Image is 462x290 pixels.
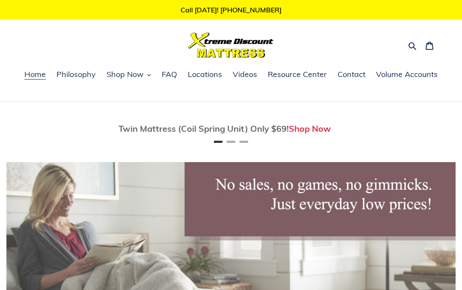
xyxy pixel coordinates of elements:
button: Page 2 [227,141,235,143]
a: Contact [333,68,370,81]
button: Page 1 [214,141,222,143]
span: Home [24,69,46,80]
span: Locations [188,69,222,80]
a: Locations [184,68,226,81]
a: Philosophy [52,68,100,81]
span: Contact [338,69,365,80]
span: Twin Mattress (Coil Spring Unit) Only $69! [118,123,289,134]
span: Volume Accounts [376,69,438,80]
img: Xtreme Discount Mattress [188,33,274,58]
button: Page 3 [240,141,248,143]
a: Shop Now [289,123,331,134]
a: FAQ [157,68,181,81]
a: Videos [228,68,261,81]
span: Philosophy [56,69,96,80]
span: Videos [233,69,257,80]
a: Home [20,68,50,81]
a: Resource Center [264,68,331,81]
span: Shop Now [107,69,144,80]
button: Shop Now [102,68,155,81]
a: Volume Accounts [372,68,442,81]
span: FAQ [162,69,177,80]
span: Resource Center [268,69,327,80]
